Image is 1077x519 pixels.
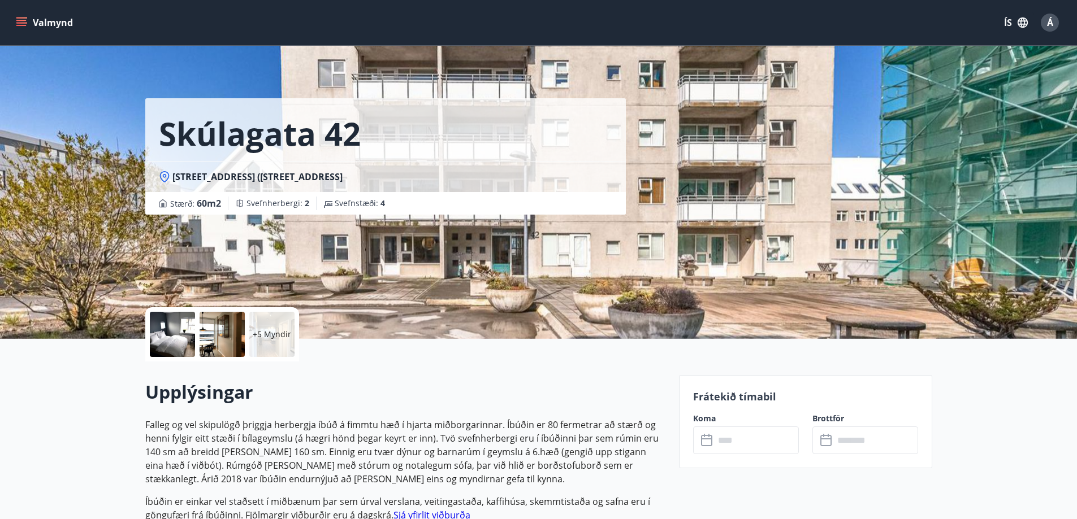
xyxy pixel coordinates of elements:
[380,198,385,208] span: 4
[159,112,361,155] h1: Skúlagata 42
[14,12,77,33] button: menu
[693,389,918,404] p: Frátekið tímabil
[1047,16,1053,29] span: Á
[335,198,385,209] span: Svefnstæði :
[693,413,799,424] label: Koma
[145,380,665,404] h2: Upplýsingar
[145,418,665,486] p: Falleg og vel skipulögð þriggja herbergja íbúð á fimmtu hæð í hjarta miðborgarinnar. Íbúðin er 80...
[998,12,1034,33] button: ÍS
[172,171,343,183] span: [STREET_ADDRESS] ([STREET_ADDRESS]
[253,329,291,340] p: +5 Myndir
[305,198,309,208] span: 2
[1036,9,1063,36] button: Á
[170,197,221,210] span: Stærð :
[246,198,309,209] span: Svefnherbergi :
[812,413,918,424] label: Brottför
[197,197,221,210] span: 60 m2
